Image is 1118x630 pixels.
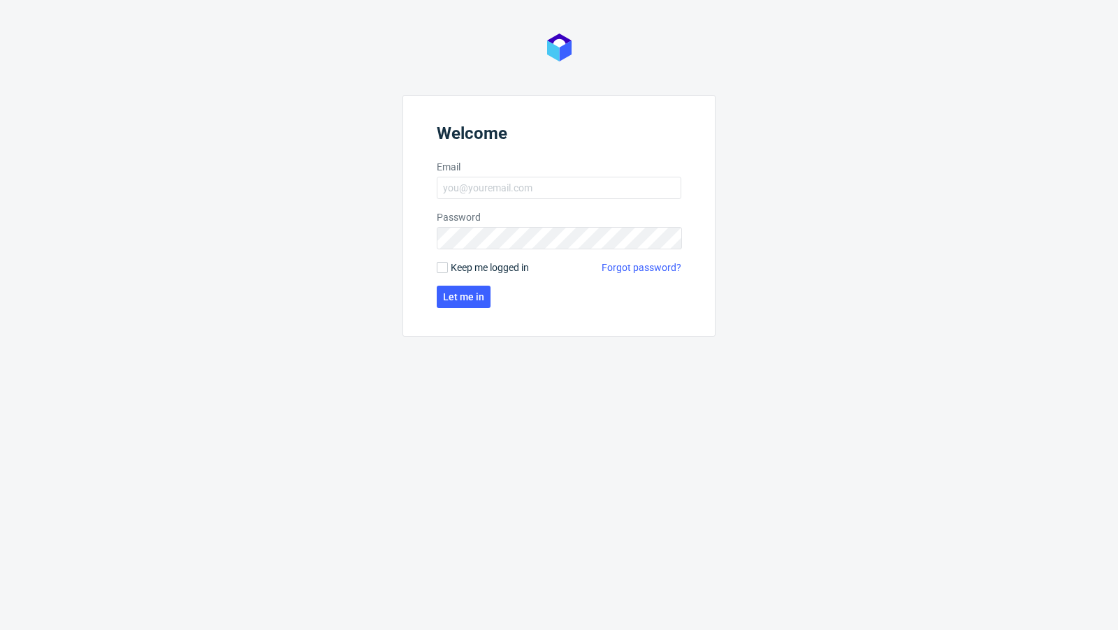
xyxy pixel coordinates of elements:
[437,177,681,199] input: you@youremail.com
[602,261,681,274] a: Forgot password?
[437,124,681,149] header: Welcome
[443,292,484,302] span: Let me in
[451,261,529,274] span: Keep me logged in
[437,160,681,174] label: Email
[437,286,491,308] button: Let me in
[437,210,681,224] label: Password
